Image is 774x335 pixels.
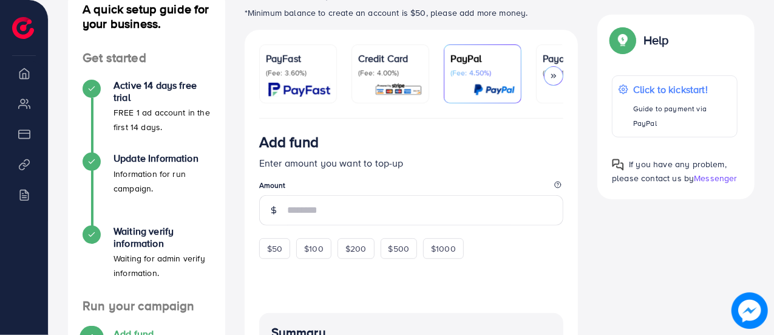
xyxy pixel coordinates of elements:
li: Update Information [68,153,225,226]
span: $200 [345,243,367,255]
p: PayFast [266,51,330,66]
h4: Waiting verify information [114,226,211,249]
img: image [732,292,768,329]
li: Active 14 days free trial [68,80,225,153]
p: (Fee: 4.50%) [450,68,515,78]
legend: Amount [259,180,564,195]
h4: Get started [68,50,225,66]
p: Enter amount you want to top-up [259,156,564,170]
p: Information for run campaign. [114,167,211,196]
h4: Run your campaign [68,299,225,314]
img: Popup guide [612,29,634,51]
p: (Fee: 1.00%) [543,68,607,78]
p: Guide to payment via PayPal [633,102,731,131]
p: FREE 1 ad account in the first 14 days. [114,105,211,134]
img: card [268,83,330,97]
p: Credit Card [358,51,423,66]
p: (Fee: 4.00%) [358,68,423,78]
span: $1000 [431,243,456,255]
li: Waiting verify information [68,226,225,299]
span: Messenger [694,172,737,184]
p: Waiting for admin verify information. [114,251,211,280]
p: PayPal [450,51,515,66]
img: logo [12,17,34,39]
h4: Update Information [114,153,211,164]
p: Payoneer [543,51,607,66]
span: $500 [389,243,410,255]
p: Click to kickstart! [633,82,731,97]
img: card [375,83,423,97]
p: (Fee: 3.60%) [266,68,330,78]
span: $50 [267,243,282,255]
h3: Add fund [259,133,319,151]
span: If you have any problem, please contact us by [612,158,727,184]
p: Help [643,33,669,47]
img: Popup guide [612,159,624,171]
img: card [474,83,515,97]
p: *Minimum balance to create an account is $50, please add more money. [245,5,579,20]
span: $100 [304,243,324,255]
h4: A quick setup guide for your business. [68,2,225,31]
h4: Active 14 days free trial [114,80,211,103]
